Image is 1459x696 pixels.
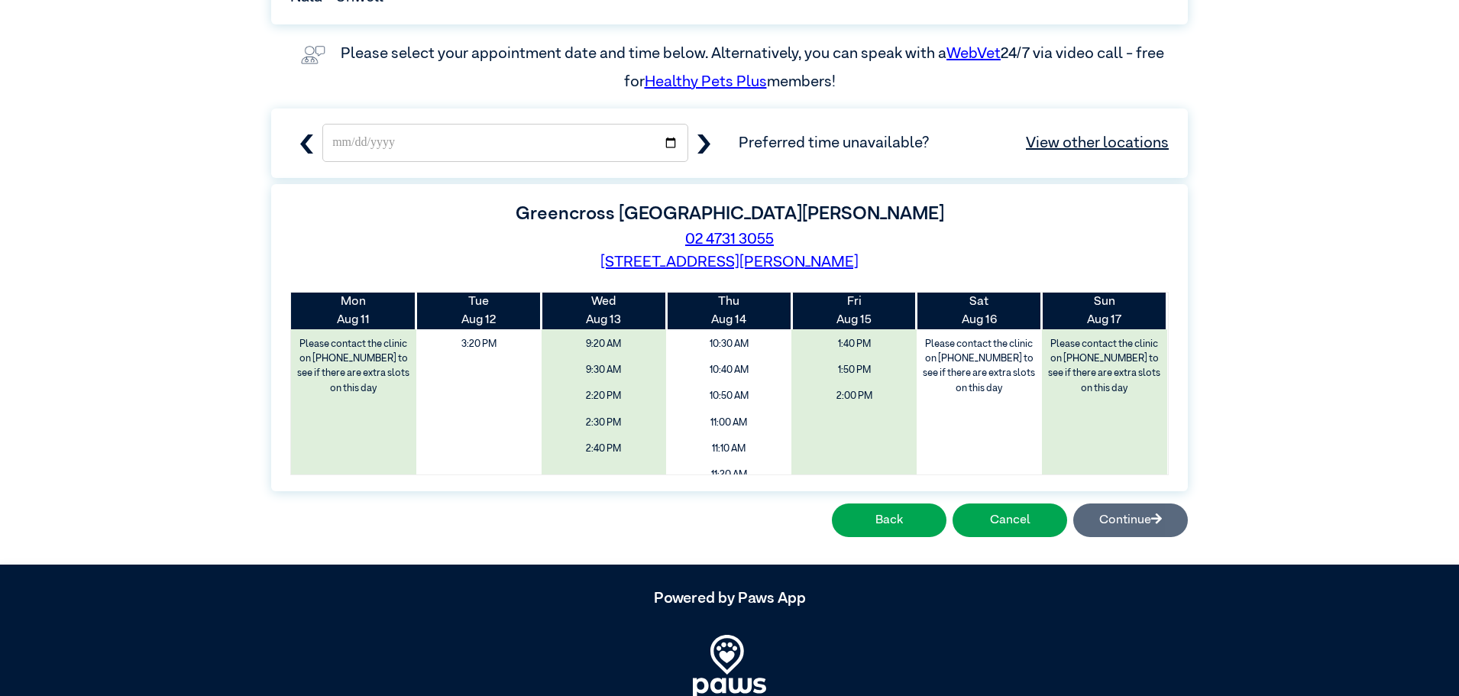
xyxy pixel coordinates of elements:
[516,205,944,223] label: Greencross [GEOGRAPHIC_DATA][PERSON_NAME]
[671,464,786,486] span: 11:20 AM
[671,438,786,460] span: 11:10 AM
[1026,131,1169,154] a: View other locations
[416,293,542,329] th: Aug 12
[547,359,662,381] span: 9:30 AM
[341,46,1167,89] label: Please select your appointment date and time below. Alternatively, you can speak with a 24/7 via ...
[739,131,1169,154] span: Preferred time unavailable?
[422,333,536,355] span: 3:20 PM
[791,293,917,329] th: Aug 15
[671,359,786,381] span: 10:40 AM
[797,359,911,381] span: 1:50 PM
[293,333,415,400] label: Please contact the clinic on [PHONE_NUMBER] to see if there are extra slots on this day
[797,385,911,407] span: 2:00 PM
[547,333,662,355] span: 9:20 AM
[645,74,767,89] a: Healthy Pets Plus
[1042,293,1167,329] th: Aug 17
[797,333,911,355] span: 1:40 PM
[295,40,332,70] img: vet
[547,412,662,434] span: 2:30 PM
[685,231,774,247] a: 02 4731 3055
[832,503,946,537] button: Back
[547,438,662,460] span: 2:40 PM
[918,333,1040,400] label: Please contact the clinic on [PHONE_NUMBER] to see if there are extra slots on this day
[547,385,662,407] span: 2:20 PM
[953,503,1067,537] button: Cancel
[946,46,1001,61] a: WebVet
[542,293,667,329] th: Aug 13
[1043,333,1166,400] label: Please contact the clinic on [PHONE_NUMBER] to see if there are extra slots on this day
[291,293,416,329] th: Aug 11
[271,589,1188,607] h5: Powered by Paws App
[917,293,1042,329] th: Aug 16
[666,293,791,329] th: Aug 14
[671,385,786,407] span: 10:50 AM
[671,412,786,434] span: 11:00 AM
[671,333,786,355] span: 10:30 AM
[600,254,859,270] a: [STREET_ADDRESS][PERSON_NAME]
